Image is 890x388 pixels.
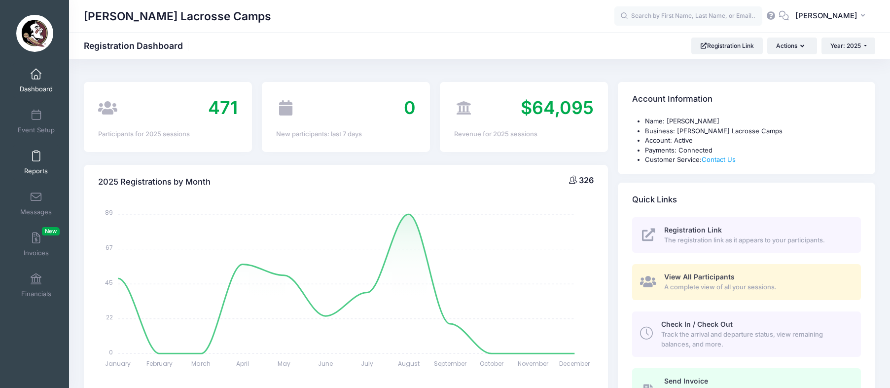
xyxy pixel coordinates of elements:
span: 471 [208,97,238,118]
span: The registration link as it appears to your participants. [664,235,850,245]
a: Dashboard [13,63,60,98]
li: Customer Service: [645,155,860,165]
span: New [42,227,60,235]
li: Name: [PERSON_NAME] [645,116,860,126]
tspan: 45 [106,278,113,286]
h1: [PERSON_NAME] Lacrosse Camps [84,5,271,28]
span: Invoices [24,249,49,257]
span: Dashboard [20,85,53,93]
span: View All Participants [664,272,735,281]
img: Sara Tisdale Lacrosse Camps [16,15,53,52]
a: Messages [13,186,60,221]
button: [PERSON_NAME] [789,5,875,28]
input: Search by First Name, Last Name, or Email... [614,6,762,26]
div: Participants for 2025 sessions [98,129,238,139]
tspan: May [278,359,290,368]
a: Registration Link [691,38,763,54]
span: Check In / Check Out [661,320,733,328]
span: Financials [21,290,51,298]
li: Payments: Connected [645,146,860,155]
span: Send Invoice [664,377,708,385]
a: Event Setup [13,104,60,139]
h1: Registration Dashboard [84,40,191,51]
span: Event Setup [18,126,55,134]
tspan: September [434,359,467,368]
a: Reports [13,145,60,180]
span: Year: 2025 [830,42,861,49]
button: Actions [767,38,817,54]
h4: Quick Links [632,186,677,214]
li: Business: [PERSON_NAME] Lacrosse Camps [645,126,860,136]
tspan: November [518,359,549,368]
a: View All Participants A complete view of all your sessions. [632,264,860,300]
a: Contact Us [702,155,736,163]
div: New participants: last 7 days [276,129,416,139]
li: Account: Active [645,136,860,146]
span: 0 [404,97,416,118]
tspan: 0 [109,348,113,356]
tspan: March [191,359,211,368]
tspan: April [236,359,249,368]
span: [PERSON_NAME] [795,10,857,21]
a: Check In / Check Out Track the arrival and departure status, view remaining balances, and more. [632,311,860,357]
h4: 2025 Registrations by Month [98,168,211,196]
span: Registration Link [664,226,722,234]
tspan: October [480,359,504,368]
a: Financials [13,268,60,303]
span: $64,095 [521,97,594,118]
a: InvoicesNew [13,227,60,262]
tspan: August [398,359,420,368]
tspan: 22 [107,313,113,321]
tspan: July [361,359,373,368]
button: Year: 2025 [821,38,875,54]
tspan: December [560,359,591,368]
span: 326 [579,175,594,185]
div: Revenue for 2025 sessions [454,129,594,139]
tspan: February [146,359,173,368]
a: Registration Link The registration link as it appears to your participants. [632,217,860,253]
tspan: 89 [106,208,113,217]
tspan: 67 [106,243,113,252]
h4: Account Information [632,85,712,114]
tspan: January [106,359,131,368]
span: Messages [20,208,52,216]
span: Reports [24,167,48,175]
span: Track the arrival and departure status, view remaining balances, and more. [661,330,850,349]
span: A complete view of all your sessions. [664,282,850,292]
tspan: June [319,359,333,368]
